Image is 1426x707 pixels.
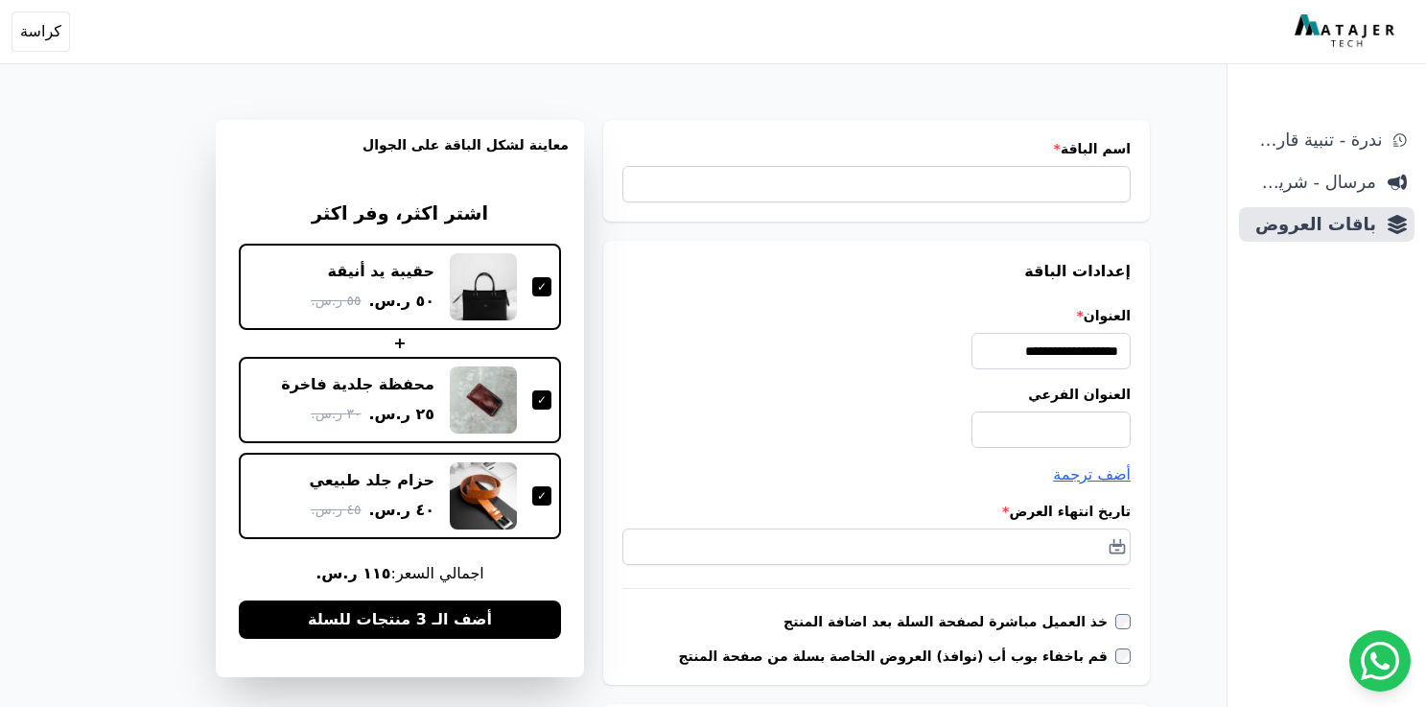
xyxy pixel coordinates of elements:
[311,500,361,520] span: ٤٥ ر.س.
[1247,127,1382,153] span: ندرة - تنبية قارب علي النفاذ
[20,20,61,43] span: كراسة
[450,253,517,320] img: حقيبة يد أنيقة
[622,139,1131,158] label: اسم الباقة
[1053,463,1131,486] button: أضف ترجمة
[368,499,434,522] span: ٤٠ ر.س.
[450,462,517,530] img: حزام جلد طبيعي
[316,564,390,582] b: ١١٥ ر.س.
[1247,211,1376,238] span: باقات العروض
[308,608,492,631] span: أضف الـ 3 منتجات للسلة
[12,12,70,52] button: كراسة
[310,470,435,491] div: حزام جلد طبيعي
[368,403,434,426] span: ٢٥ ر.س.
[622,260,1131,283] h3: إعدادات الباقة
[311,291,361,311] span: ٥٥ ر.س.
[328,261,434,282] div: حقيبة يد أنيقة
[783,612,1115,631] label: خذ العميل مباشرة لصفحة السلة بعد اضافة المنتج
[622,502,1131,521] label: تاريخ انتهاء العرض
[1295,14,1399,49] img: MatajerTech Logo
[239,332,561,355] div: +
[239,601,561,639] button: أضف الـ 3 منتجات للسلة
[239,200,561,228] h3: اشتر اكثر، وفر اكثر
[622,306,1131,325] label: العنوان
[239,562,561,585] span: اجمالي السعر:
[1053,465,1131,483] span: أضف ترجمة
[1247,169,1376,196] span: مرسال - شريط دعاية
[368,290,434,313] span: ٥٠ ر.س.
[450,366,517,434] img: محفظة جلدية فاخرة
[311,404,361,424] span: ٣٠ ر.س.
[231,135,569,177] h3: معاينة لشكل الباقة على الجوال
[678,647,1115,666] label: قم باخفاء بوب أب (نوافذ) العروض الخاصة بسلة من صفحة المنتج
[281,374,434,395] div: محفظة جلدية فاخرة
[622,385,1131,404] label: العنوان الفرعي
